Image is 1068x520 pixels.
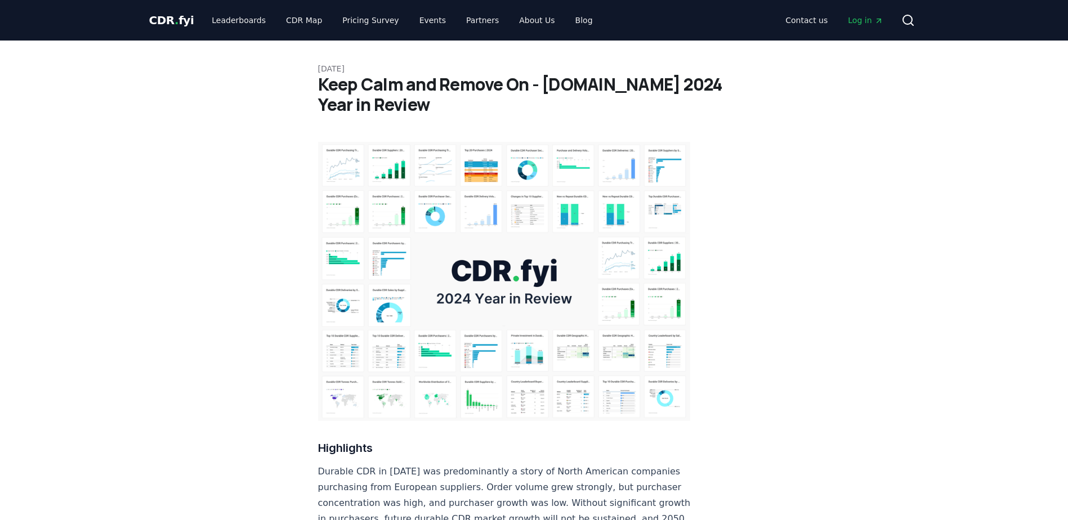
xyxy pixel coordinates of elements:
[566,10,602,30] a: Blog
[318,63,750,74] p: [DATE]
[457,10,508,30] a: Partners
[776,10,892,30] nav: Main
[318,74,750,115] h1: Keep Calm and Remove On - [DOMAIN_NAME] 2024 Year in Review
[149,14,194,27] span: CDR fyi
[333,10,408,30] a: Pricing Survey
[318,142,691,421] img: blog post image
[776,10,837,30] a: Contact us
[848,15,883,26] span: Log in
[410,10,455,30] a: Events
[203,10,275,30] a: Leaderboards
[175,14,178,27] span: .
[839,10,892,30] a: Log in
[149,12,194,28] a: CDR.fyi
[510,10,564,30] a: About Us
[318,439,691,457] h3: Highlights
[203,10,601,30] nav: Main
[277,10,331,30] a: CDR Map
